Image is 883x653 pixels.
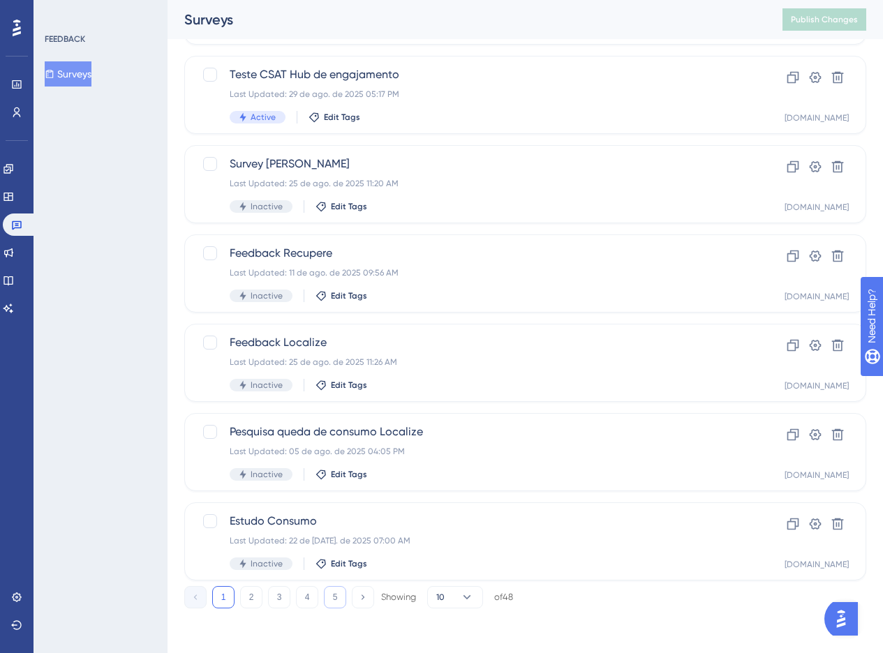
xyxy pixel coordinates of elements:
span: Survey [PERSON_NAME] [230,156,709,172]
button: Edit Tags [316,290,367,301]
span: 10 [436,592,445,603]
span: Estudo Consumo [230,513,709,530]
div: Last Updated: 22 de [DATE]. de 2025 07:00 AM [230,535,709,546]
span: Feedback Recupere [230,245,709,262]
span: Inactive [251,558,283,569]
div: [DOMAIN_NAME] [785,291,849,302]
span: Edit Tags [331,201,367,212]
div: [DOMAIN_NAME] [785,559,849,570]
button: 2 [240,586,262,608]
iframe: UserGuiding AI Assistant Launcher [824,598,866,640]
button: Publish Changes [782,8,866,31]
span: Edit Tags [324,112,360,123]
span: Pesquisa queda de consumo Localize [230,423,709,440]
button: 1 [212,586,235,608]
span: Inactive [251,201,283,212]
div: [DOMAIN_NAME] [785,380,849,391]
button: 4 [296,586,318,608]
div: Last Updated: 11 de ago. de 2025 09:56 AM [230,267,709,278]
span: Inactive [251,469,283,480]
span: Edit Tags [331,380,367,391]
div: [DOMAIN_NAME] [785,112,849,123]
span: Edit Tags [331,290,367,301]
button: 5 [324,586,346,608]
button: Edit Tags [316,469,367,480]
div: [DOMAIN_NAME] [785,470,849,481]
span: Inactive [251,290,283,301]
div: Last Updated: 25 de ago. de 2025 11:26 AM [230,356,709,368]
button: 3 [268,586,290,608]
div: of 48 [494,591,513,603]
span: Need Help? [33,3,87,20]
span: Publish Changes [791,14,858,25]
span: Teste CSAT Hub de engajamento [230,66,709,83]
button: Surveys [45,61,91,87]
span: Edit Tags [331,558,367,569]
div: Last Updated: 05 de ago. de 2025 04:05 PM [230,446,709,457]
div: Showing [381,591,416,603]
span: Active [251,112,276,123]
button: Edit Tags [316,380,367,391]
div: [DOMAIN_NAME] [785,202,849,213]
span: Inactive [251,380,283,391]
button: 10 [427,586,483,608]
span: Edit Tags [331,469,367,480]
div: Last Updated: 25 de ago. de 2025 11:20 AM [230,178,709,189]
span: Feedback Localize [230,334,709,351]
div: FEEDBACK [45,33,85,45]
button: Edit Tags [316,558,367,569]
div: Last Updated: 29 de ago. de 2025 05:17 PM [230,89,709,100]
button: Edit Tags [316,201,367,212]
button: Edit Tags [309,112,360,123]
div: Surveys [184,10,748,29]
